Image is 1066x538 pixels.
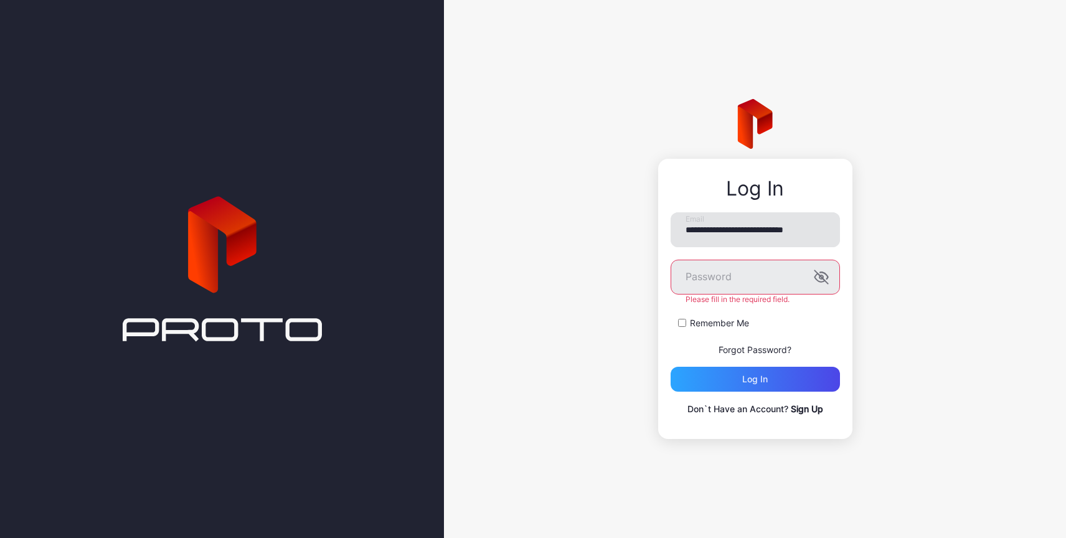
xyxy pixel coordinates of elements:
input: Password [671,260,840,295]
label: Remember Me [690,317,749,329]
a: Forgot Password? [719,344,791,355]
div: Log in [742,374,768,384]
button: Log in [671,367,840,392]
button: Password [814,270,829,285]
a: Sign Up [791,404,823,414]
div: Please fill in the required field. [671,295,840,304]
p: Don`t Have an Account? [671,402,840,417]
input: Email [671,212,840,247]
div: Log In [671,177,840,200]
